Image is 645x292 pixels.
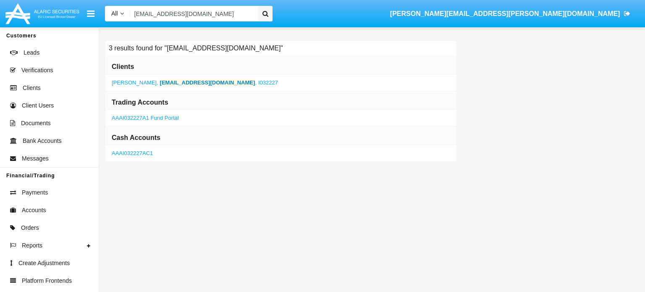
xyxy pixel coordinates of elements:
[105,9,130,18] a: All
[112,115,179,121] a: AAAI032227A1 Fund Portal
[160,79,257,86] span: ,
[23,84,41,92] span: Clients
[386,2,635,26] a: [PERSON_NAME][EMAIL_ADDRESS][PERSON_NAME][DOMAIN_NAME]
[22,241,42,250] span: Reports
[22,276,72,285] span: Platform Frontends
[21,66,53,75] span: Verifications
[112,79,278,86] a: ,
[111,10,118,17] span: All
[160,79,255,86] b: [EMAIL_ADDRESS][DOMAIN_NAME]
[112,62,134,71] h6: Clients
[112,133,160,142] h6: Cash Accounts
[23,137,62,145] span: Bank Accounts
[22,206,46,215] span: Accounts
[105,41,286,55] h6: 3 results found for "[EMAIL_ADDRESS][DOMAIN_NAME]"
[22,154,49,163] span: Messages
[21,224,39,232] span: Orders
[112,79,157,86] span: [PERSON_NAME]
[390,10,620,17] span: [PERSON_NAME][EMAIL_ADDRESS][PERSON_NAME][DOMAIN_NAME]
[18,259,70,268] span: Create Adjustments
[130,6,255,21] input: Search
[22,101,54,110] span: Client Users
[22,188,48,197] span: Payments
[21,119,51,128] span: Documents
[24,48,39,57] span: Leads
[4,1,81,26] img: Logo image
[258,79,278,86] span: I032227
[112,98,168,107] h6: Trading Accounts
[112,150,153,156] a: AAAI032227AC1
